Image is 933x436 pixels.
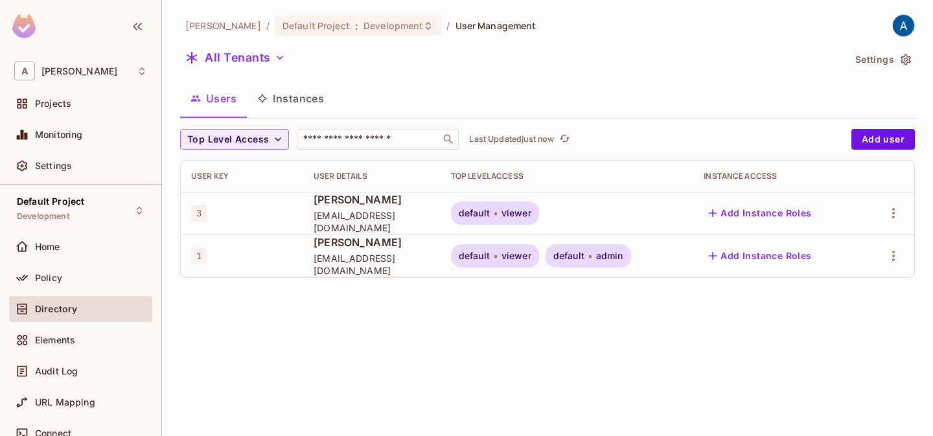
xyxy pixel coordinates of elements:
span: refresh [559,133,570,146]
button: Add user [851,129,915,150]
span: default [553,251,584,261]
span: Policy [35,273,62,283]
span: default [459,208,490,218]
span: URL Mapping [35,397,95,407]
button: refresh [557,132,572,147]
span: [EMAIL_ADDRESS][DOMAIN_NAME] [314,252,430,277]
span: : [354,21,359,31]
span: Development [363,19,423,32]
span: the active workspace [185,19,261,32]
button: Instances [247,82,334,115]
span: Click to refresh data [554,132,572,147]
span: Elements [35,335,75,345]
span: Projects [35,98,71,109]
span: [PERSON_NAME] [314,235,430,249]
span: Workspace: Aman Sharma [41,66,117,76]
li: / [266,19,270,32]
span: Directory [35,304,77,314]
span: viewer [501,251,531,261]
li: / [446,19,450,32]
div: User Details [314,171,430,181]
span: 3 [191,205,207,222]
div: Instance Access [704,171,851,181]
button: All Tenants [180,47,290,68]
button: Settings [850,49,915,70]
span: Settings [35,161,72,171]
img: Aman Sharma [893,15,914,36]
div: Top Level Access [451,171,684,181]
span: Development [17,211,69,222]
span: Monitoring [35,130,83,140]
span: viewer [501,208,531,218]
div: User Key [191,171,293,181]
span: Default Project [17,196,84,207]
span: admin [596,251,623,261]
button: Top Level Access [180,129,289,150]
button: Users [180,82,247,115]
p: Last Updated just now [469,134,554,144]
span: [PERSON_NAME] [314,192,430,207]
span: Home [35,242,60,252]
button: Add Instance Roles [704,203,816,224]
button: Add Instance Roles [704,246,816,266]
span: Audit Log [35,366,78,376]
span: A [14,62,35,80]
span: 1 [191,247,207,264]
span: User Management [455,19,536,32]
span: default [459,251,490,261]
span: Top Level Access [187,132,269,148]
img: SReyMgAAAABJRU5ErkJggg== [12,14,36,38]
span: [EMAIL_ADDRESS][DOMAIN_NAME] [314,209,430,234]
span: Default Project [282,19,350,32]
